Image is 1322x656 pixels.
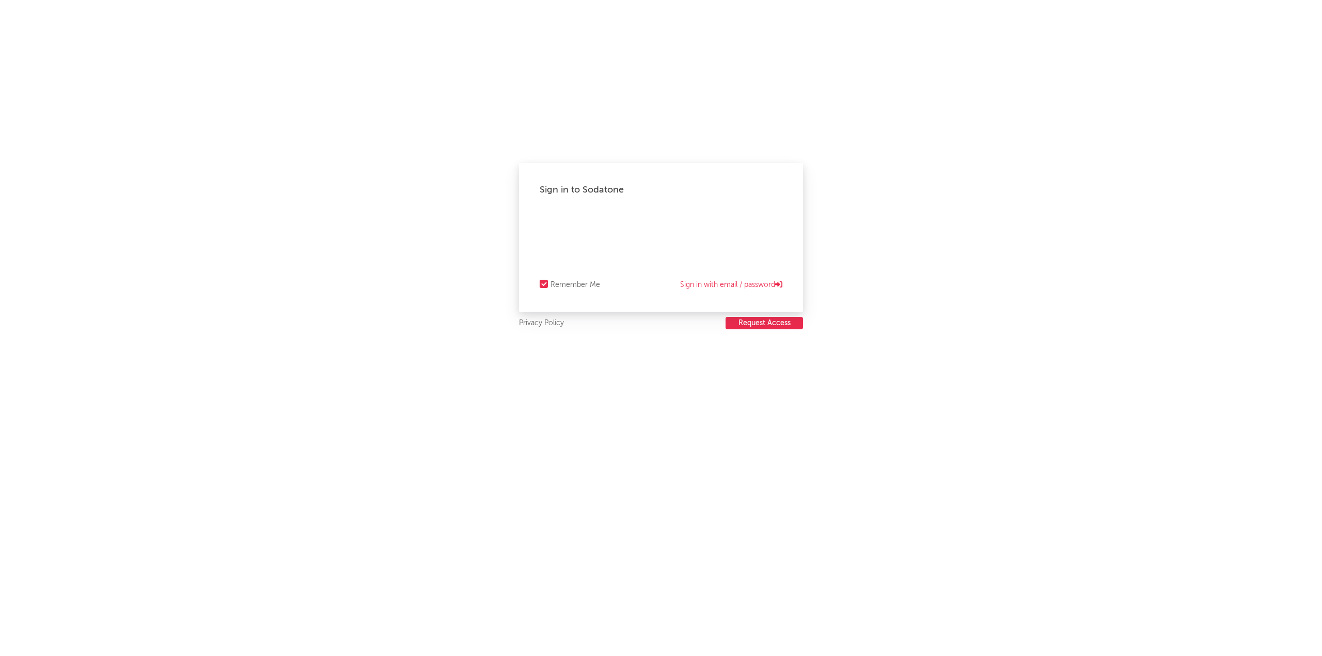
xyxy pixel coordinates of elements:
[550,279,600,291] div: Remember Me
[519,317,564,330] a: Privacy Policy
[680,279,782,291] a: Sign in with email / password
[726,317,803,330] a: Request Access
[726,317,803,329] button: Request Access
[540,184,782,196] div: Sign in to Sodatone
